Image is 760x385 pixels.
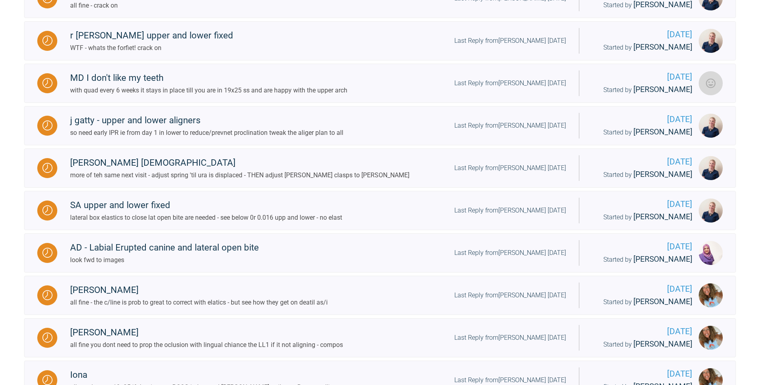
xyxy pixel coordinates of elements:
[70,71,347,85] div: MD I don't like my teeth
[70,297,328,308] div: all fine - the c/line is prob to great to correct with elatics - but see how they get on deatil as/i
[70,170,409,180] div: more of teh same next visit - adjust spring 'til ura is displaced - THEN adjust [PERSON_NAME] cla...
[42,248,52,258] img: Waiting
[42,36,52,46] img: Waiting
[70,128,343,138] div: so need early IPR ie from day 1 in lower to reduce/prevnet proclination tweak the aliger plan to all
[699,71,723,95] img: Roekshana Shar
[454,36,566,46] div: Last Reply from [PERSON_NAME] [DATE]
[699,114,723,138] img: Olivia Nixon
[592,126,692,138] div: Started by
[454,333,566,343] div: Last Reply from [PERSON_NAME] [DATE]
[42,290,52,300] img: Waiting
[699,29,723,53] img: Olivia Nixon
[592,84,692,96] div: Started by
[633,339,692,349] span: [PERSON_NAME]
[42,120,52,130] img: Waiting
[699,241,723,265] img: Sadia Bokhari
[70,43,233,53] div: WTF - whats the forfiet! crack on
[70,156,409,170] div: [PERSON_NAME] [DEMOGRAPHIC_DATA]
[699,326,723,350] img: Rebecca Lynne Williams
[454,120,566,131] div: Last Reply from [PERSON_NAME] [DATE]
[633,42,692,52] span: [PERSON_NAME]
[454,205,566,216] div: Last Reply from [PERSON_NAME] [DATE]
[592,283,692,296] span: [DATE]
[70,28,233,43] div: r [PERSON_NAME] upper and lower fixed
[454,248,566,258] div: Last Reply from [PERSON_NAME] [DATE]
[24,233,736,273] a: WaitingAD - Labial Erupted canine and lateral open bitelook fwd to imagesLast Reply from[PERSON_N...
[699,199,723,223] img: Olivia Nixon
[592,367,692,381] span: [DATE]
[592,198,692,211] span: [DATE]
[24,106,736,145] a: Waitingj gatty - upper and lower alignersso need early IPR ie from day 1 in lower to reduce/prevn...
[70,113,343,128] div: j gatty - upper and lower aligners
[592,325,692,338] span: [DATE]
[592,338,692,351] div: Started by
[633,212,692,221] span: [PERSON_NAME]
[70,368,357,382] div: Iona
[592,155,692,168] span: [DATE]
[592,70,692,84] span: [DATE]
[24,276,736,315] a: Waiting[PERSON_NAME]all fine - the c/line is prob to great to correct with elatics - but see how ...
[699,156,723,180] img: Olivia Nixon
[633,85,692,94] span: [PERSON_NAME]
[24,21,736,60] a: Waitingr [PERSON_NAME] upper and lower fixedWTF - whats the forfiet! crack onLast Reply from[PERS...
[70,0,191,11] div: all fine - crack on
[592,253,692,266] div: Started by
[24,148,736,188] a: Waiting[PERSON_NAME] [DEMOGRAPHIC_DATA]more of teh same next visit - adjust spring 'til ura is di...
[24,318,736,357] a: Waiting[PERSON_NAME]all fine you dont need to prop the oclusion with lingual chiance the LL1 if i...
[633,127,692,136] span: [PERSON_NAME]
[70,241,259,255] div: AD - Labial Erupted canine and lateral open bite
[42,333,52,343] img: Waiting
[454,163,566,173] div: Last Reply from [PERSON_NAME] [DATE]
[699,283,723,307] img: Rebecca Lynne Williams
[70,325,343,340] div: [PERSON_NAME]
[42,163,52,173] img: Waiting
[454,290,566,301] div: Last Reply from [PERSON_NAME] [DATE]
[70,283,328,297] div: [PERSON_NAME]
[454,78,566,88] div: Last Reply from [PERSON_NAME] [DATE]
[592,113,692,126] span: [DATE]
[592,296,692,308] div: Started by
[633,255,692,264] span: [PERSON_NAME]
[42,78,52,88] img: Waiting
[70,213,342,223] div: lateral box elastics to close lat open bite are needed - see below 0r 0.016 upp and lower - no elast
[633,297,692,306] span: [PERSON_NAME]
[592,211,692,223] div: Started by
[70,255,259,265] div: look fwd to images
[42,205,52,215] img: Waiting
[24,191,736,230] a: WaitingSA upper and lower fixedlateral box elastics to close lat open bite are needed - see below...
[24,64,736,103] a: WaitingMD I don't like my teethwith quad every 6 weeks it stays in place till you are in 19x25 ss...
[592,168,692,181] div: Started by
[70,340,343,350] div: all fine you dont need to prop the oclusion with lingual chiance the LL1 if it not aligning - compos
[592,28,692,41] span: [DATE]
[70,198,342,213] div: SA upper and lower fixed
[633,170,692,179] span: [PERSON_NAME]
[592,41,692,54] div: Started by
[42,375,52,385] img: Waiting
[70,85,347,96] div: with quad every 6 weeks it stays in place till you are in 19x25 ss and are happy with the upper arch
[592,240,692,253] span: [DATE]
